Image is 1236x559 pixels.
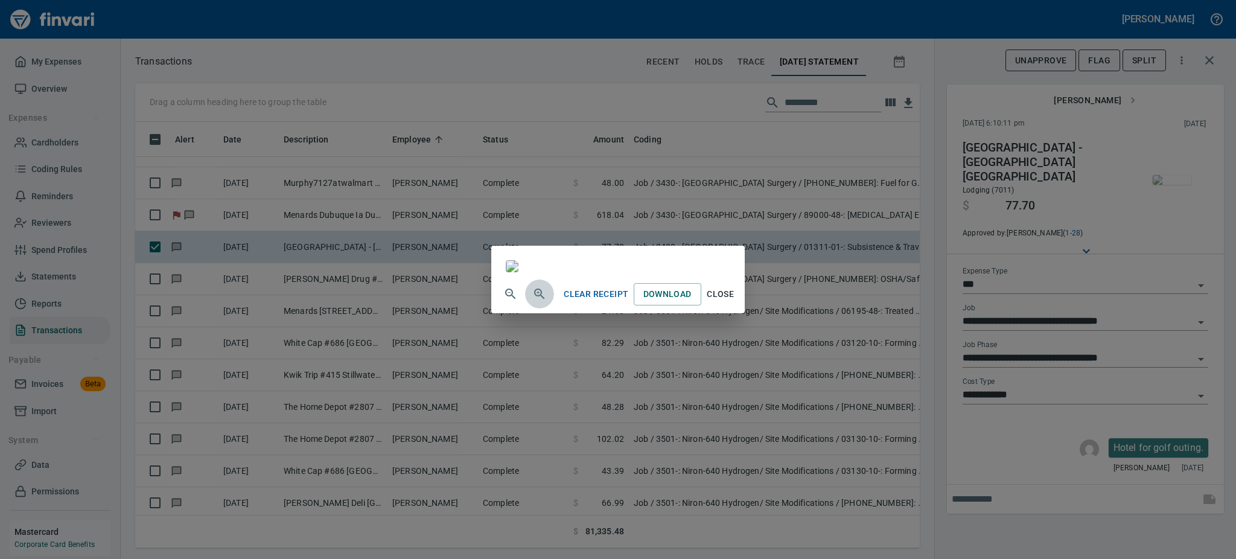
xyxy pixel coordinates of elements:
[634,283,701,305] a: Download
[506,260,518,273] img: receipts%2Fmarketjohnson%2F2025-09-15%2FRSSAy2W9MjZBDn3xyNg6Kl8KkRx1__Zgt8fVWfqRj4rUmqUMJs.jpg
[559,283,633,305] button: Clear Receipt
[706,287,735,302] span: Close
[643,287,692,302] span: Download
[701,283,740,305] button: Close
[564,287,628,302] span: Clear Receipt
